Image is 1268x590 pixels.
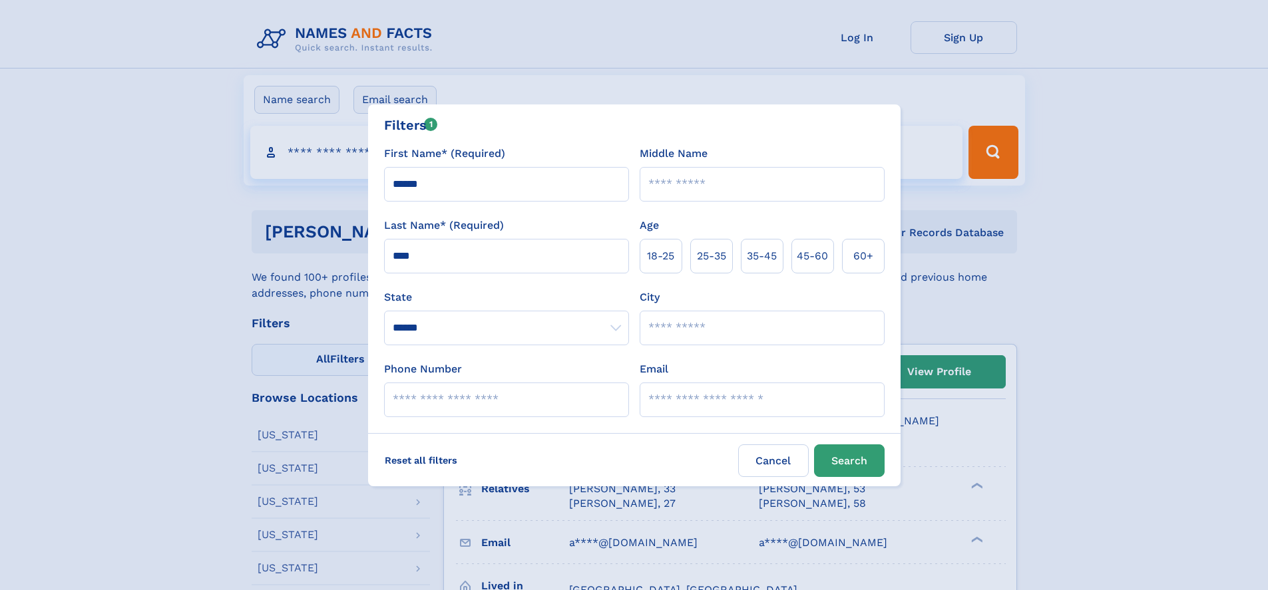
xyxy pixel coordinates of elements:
[814,444,885,477] button: Search
[747,248,777,264] span: 35‑45
[640,289,660,305] label: City
[738,444,809,477] label: Cancel
[384,146,505,162] label: First Name* (Required)
[384,361,462,377] label: Phone Number
[697,248,726,264] span: 25‑35
[376,444,466,476] label: Reset all filters
[384,218,504,233] label: Last Name* (Required)
[640,361,668,377] label: Email
[853,248,873,264] span: 60+
[384,115,438,135] div: Filters
[640,218,659,233] label: Age
[647,248,674,264] span: 18‑25
[640,146,708,162] label: Middle Name
[797,248,828,264] span: 45‑60
[384,289,629,305] label: State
